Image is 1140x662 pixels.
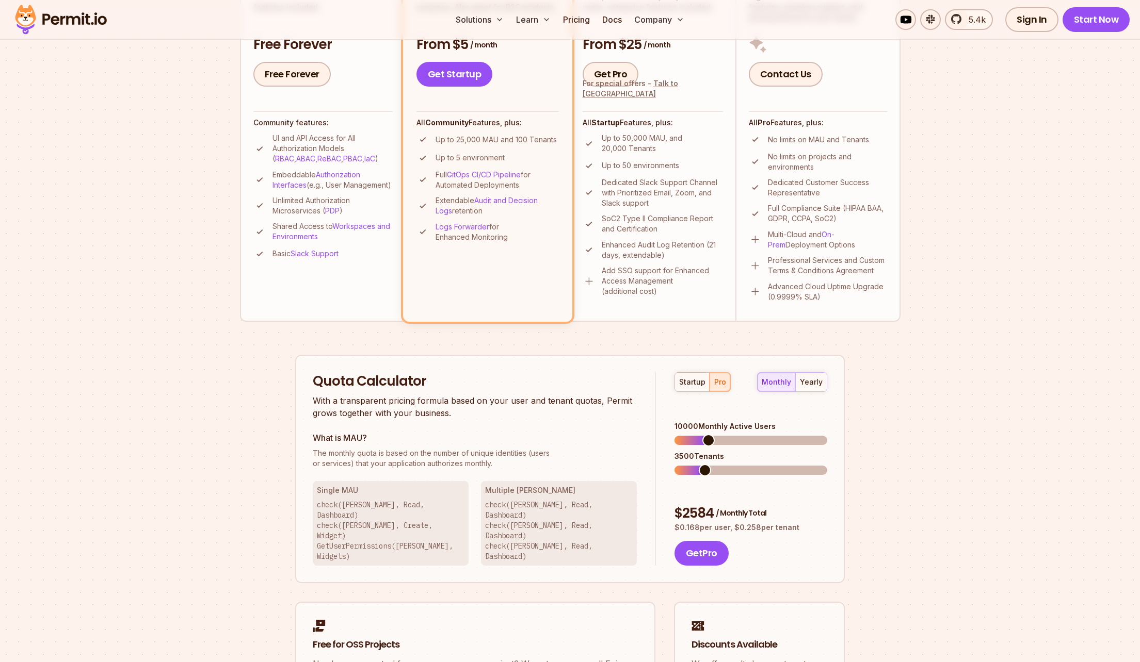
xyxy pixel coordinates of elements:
a: Slack Support [291,249,339,258]
a: Audit and Decision Logs [436,196,538,215]
h3: From $25 [583,36,723,54]
h3: Free Forever [253,36,393,54]
p: Up to 5 environment [436,153,505,163]
img: Permit logo [10,2,111,37]
p: Dedicated Customer Success Representative [768,177,887,198]
p: $ 0.168 per user, $ 0.258 per tenant [675,522,827,533]
p: Up to 50,000 MAU, and 20,000 Tenants [602,133,723,154]
h4: All Features, plus: [416,118,559,128]
a: GitOps CI/CD Pipeline [447,170,521,179]
h4: Community features: [253,118,393,128]
strong: Community [425,118,469,127]
a: Logs Forwarder [436,222,489,231]
p: UI and API Access for All Authorization Models ( , , , , ) [272,133,393,164]
p: Full Compliance Suite (HIPAA BAA, GDPR, CCPA, SoC2) [768,203,887,224]
p: for Enhanced Monitoring [436,222,559,242]
p: Full for Automated Deployments [436,170,559,190]
button: GetPro [675,541,729,566]
h4: All Features, plus: [583,118,723,128]
a: On-Prem [768,230,834,249]
p: or services) that your application authorizes monthly. [313,448,637,469]
span: / month [644,40,670,50]
button: Company [630,9,688,30]
a: ABAC [296,154,315,163]
a: Pricing [559,9,594,30]
div: startup [679,377,705,387]
p: Unlimited Authorization Microservices ( ) [272,195,393,216]
p: Advanced Cloud Uptime Upgrade (0.9999% SLA) [768,282,887,302]
p: With a transparent pricing formula based on your user and tenant quotas, Permit grows together wi... [313,394,637,419]
button: Learn [512,9,555,30]
p: Shared Access to [272,221,393,242]
p: Add SSO support for Enhanced Access Management (additional cost) [602,266,723,296]
a: ReBAC [317,154,341,163]
div: yearly [800,377,823,387]
div: For special offers - [583,78,723,99]
span: / Monthly Total [716,508,766,518]
a: Start Now [1063,7,1130,32]
a: PBAC [343,154,362,163]
strong: Pro [758,118,770,127]
div: 3500 Tenants [675,451,827,461]
h2: Quota Calculator [313,372,637,391]
p: SoC2 Type II Compliance Report and Certification [602,213,723,234]
div: 10000 Monthly Active Users [675,421,827,432]
p: Dedicated Slack Support Channel with Prioritized Email, Zoom, and Slack support [602,177,723,208]
h4: All Features, plus: [749,118,887,128]
p: No limits on projects and environments [768,152,887,172]
a: IaC [364,154,375,163]
span: / month [470,40,497,50]
div: $ 2584 [675,504,827,523]
a: Contact Us [749,62,823,87]
a: Authorization Interfaces [272,170,360,189]
span: 5.4k [962,13,986,26]
p: Up to 25,000 MAU and 100 Tenants [436,135,557,145]
span: The monthly quota is based on the number of unique identities (users [313,448,637,458]
a: Get Pro [583,62,639,87]
p: check([PERSON_NAME], Read, Dashboard) check([PERSON_NAME], Create, Widget) GetUserPermissions([PE... [317,500,464,561]
p: Embeddable (e.g., User Management) [272,170,393,190]
p: check([PERSON_NAME], Read, Dashboard) check([PERSON_NAME], Read, Dashboard) check([PERSON_NAME], ... [485,500,633,561]
h2: Discounts Available [692,638,827,651]
p: Multi-Cloud and Deployment Options [768,229,887,250]
h2: Free for OSS Projects [313,638,638,651]
p: Extendable retention [436,195,559,216]
p: Enhanced Audit Log Retention (21 days, extendable) [602,240,723,260]
a: PDP [325,206,340,215]
p: Up to 50 environments [602,160,679,171]
h3: What is MAU? [313,432,637,444]
p: No limits on MAU and Tenants [768,135,869,145]
h3: Multiple [PERSON_NAME] [485,485,633,495]
h3: Single MAU [317,485,464,495]
strong: Startup [591,118,620,127]
h3: From $5 [416,36,559,54]
a: Free Forever [253,62,331,87]
a: Docs [598,9,626,30]
a: RBAC [275,154,294,163]
a: 5.4k [945,9,993,30]
a: Get Startup [416,62,493,87]
p: Professional Services and Custom Terms & Conditions Agreement [768,255,887,276]
a: Sign In [1005,7,1058,32]
button: Solutions [452,9,508,30]
p: Basic [272,249,339,259]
